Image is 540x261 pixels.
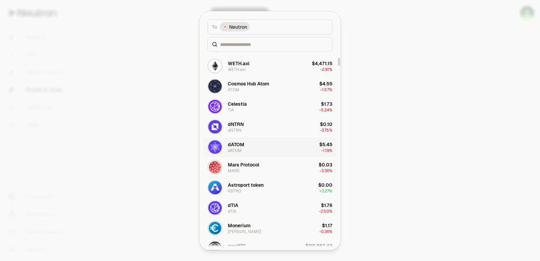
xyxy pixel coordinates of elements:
div: dTIA [228,208,236,214]
span: -1.57% [320,87,332,92]
button: TIA LogoCelestiaTIA$1.73-5.24% [204,96,336,116]
div: dNTRN [228,127,241,133]
img: dNTRN Logo [208,120,222,133]
img: EURe Logo [208,221,222,235]
span: 0.00% [320,249,332,254]
span: Neutron [229,23,247,30]
div: MARS [228,168,240,173]
div: dATOM [228,148,242,153]
button: maxBTC LogomaxBTCmaxBTC$115,882.420.00% [204,238,336,258]
div: ATOM [228,87,239,92]
span: + 3.27% [319,188,332,193]
img: WETH.axl Logo [208,59,222,73]
span: -1.19% [321,148,332,153]
img: Neutron Logo [223,25,227,29]
div: TIA [228,107,234,112]
span: -0.36% [319,229,332,234]
button: dATOM LogodATOMdATOM$5.45-1.19% [204,137,336,157]
img: TIA Logo [208,100,222,113]
button: ATOM LogoCosmos Hub AtomATOM$4.55-1.57% [204,76,336,96]
button: EURe LogoMonerium[PERSON_NAME]$1.17-0.36% [204,218,336,238]
div: WETH.axl [228,60,249,67]
div: maxBTC [228,242,246,249]
div: Astroport token [228,181,264,188]
div: $0.00 [318,181,332,188]
span: -2.91% [320,67,332,72]
div: Monerium [228,222,250,229]
div: WETH.axl [228,67,246,72]
span: -5.24% [319,107,332,112]
img: dTIA Logo [208,201,222,214]
div: dATOM [228,141,244,148]
img: MARS Logo [208,160,222,174]
img: ASTRO Logo [208,181,222,194]
div: $5.45 [319,141,332,148]
button: dNTRN LogodNTRNdNTRN$0.10-3.75% [204,116,336,137]
div: ASTRO [228,188,241,193]
img: maxBTC Logo [208,241,222,255]
button: ASTRO LogoAstroport tokenASTRO$0.00+3.27% [204,177,336,198]
span: -3.75% [320,127,332,133]
div: $4.55 [319,80,332,87]
div: $0.03 [319,161,332,168]
div: $0.10 [320,121,332,127]
span: -3.36% [320,168,332,173]
div: $4,471.15 [312,60,332,67]
div: $1.76 [321,202,332,208]
img: ATOM Logo [208,79,222,93]
div: $1.73 [321,100,332,107]
button: WETH.axl LogoWETH.axlWETH.axl$4,471.15-2.91% [204,56,336,76]
div: dTIA [228,202,238,208]
div: maxBTC [228,249,244,254]
div: $1.17 [322,222,332,229]
div: dNTRN [228,121,244,127]
div: [PERSON_NAME] [228,229,261,234]
button: ToNeutron LogoNeutron [208,19,332,34]
img: dATOM Logo [208,140,222,154]
div: Mars Protocol [228,161,259,168]
button: dTIA LogodTIAdTIA$1.76-2.50% [204,198,336,218]
div: Celestia [228,100,247,107]
span: -2.50% [319,208,332,214]
button: MARS LogoMars ProtocolMARS$0.03-3.36% [204,157,336,177]
div: Cosmos Hub Atom [228,80,269,87]
div: $115,882.42 [305,242,332,249]
span: To [212,23,217,30]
